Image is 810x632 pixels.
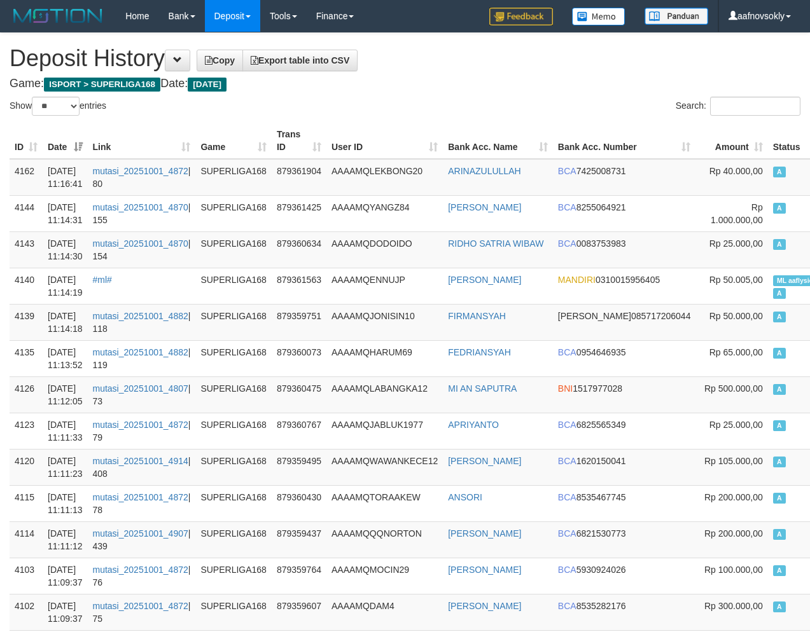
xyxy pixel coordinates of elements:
td: 1620150041 [553,449,696,485]
td: SUPERLIGA168 [195,413,272,449]
a: mutasi_20251001_4807 [93,383,188,394]
span: Rp 25.000,00 [709,420,763,430]
span: Rp 25.000,00 [709,238,763,249]
span: BCA [558,492,576,502]
input: Search: [710,97,800,116]
td: | 118 [88,304,196,340]
td: SUPERLIGA168 [195,485,272,521]
td: 4103 [10,558,43,594]
th: ID: activate to sort column ascending [10,123,43,159]
label: Show entries [10,97,106,116]
td: [DATE] 11:11:12 [43,521,88,558]
span: Approved [773,601,786,612]
a: mutasi_20251001_4907 [93,528,188,539]
span: Approved [773,312,786,322]
span: Copy [205,55,235,65]
td: SUPERLIGA168 [195,449,272,485]
td: | 439 [88,521,196,558]
td: 0954646935 [553,340,696,376]
a: mutasi_20251001_4872 [93,601,188,611]
span: MANDIRI [558,275,596,285]
td: SUPERLIGA168 [195,159,272,196]
th: Bank Acc. Name: activate to sort column ascending [443,123,553,159]
td: AAAAMQDODOIDO [326,231,443,268]
h1: Deposit History [10,46,800,71]
img: panduan.png [645,8,708,25]
span: Rp 50.005,00 [709,275,763,285]
a: [PERSON_NAME] [448,275,521,285]
td: [DATE] 11:11:13 [43,485,88,521]
td: | 78 [88,485,196,521]
span: Rp 100.000,00 [704,565,763,575]
span: BNI [558,383,573,394]
td: 4114 [10,521,43,558]
span: BCA [558,347,576,357]
td: SUPERLIGA168 [195,558,272,594]
td: 4123 [10,413,43,449]
img: Button%20Memo.svg [572,8,625,25]
td: 4115 [10,485,43,521]
td: SUPERLIGA168 [195,376,272,413]
td: [DATE] 11:11:33 [43,413,88,449]
a: ANSORI [448,492,482,502]
td: 4126 [10,376,43,413]
td: [DATE] 11:14:31 [43,195,88,231]
a: APRIYANTO [448,420,499,430]
td: 0083753983 [553,231,696,268]
td: [DATE] 11:11:23 [43,449,88,485]
a: MI AN SAPUTRA [448,383,517,394]
span: ISPORT > SUPERLIGA168 [44,78,160,92]
td: 879360634 [272,231,326,268]
td: [DATE] 11:14:30 [43,231,88,268]
td: 879359751 [272,304,326,340]
a: #ml# [93,275,112,285]
td: 5930924026 [553,558,696,594]
span: Rp 105.000,00 [704,456,763,466]
td: 4102 [10,594,43,630]
span: BCA [558,166,576,176]
td: 6821530773 [553,521,696,558]
td: 1517977028 [553,376,696,413]
span: [DATE] [188,78,227,92]
td: | 155 [88,195,196,231]
td: 4140 [10,268,43,304]
td: 879359437 [272,521,326,558]
a: mutasi_20251001_4882 [93,347,188,357]
td: [DATE] 11:12:05 [43,376,88,413]
td: [DATE] 11:09:37 [43,558,88,594]
a: Export table into CSV [242,50,358,71]
td: 4120 [10,449,43,485]
td: 8255064921 [553,195,696,231]
td: 4143 [10,231,43,268]
span: Rp 200.000,00 [704,492,763,502]
td: SUPERLIGA168 [195,521,272,558]
span: Approved [773,420,786,431]
span: Approved [773,167,786,177]
span: BCA [558,238,576,249]
th: Bank Acc. Number: activate to sort column ascending [553,123,696,159]
td: 879361563 [272,268,326,304]
a: [PERSON_NAME] [448,456,521,466]
td: 879359764 [272,558,326,594]
td: 085717206044 [553,304,696,340]
td: AAAAMQQQNORTON [326,521,443,558]
a: [PERSON_NAME] [448,601,521,611]
td: 4144 [10,195,43,231]
th: Game: activate to sort column ascending [195,123,272,159]
td: SUPERLIGA168 [195,195,272,231]
td: [DATE] 11:14:18 [43,304,88,340]
span: BCA [558,420,576,430]
label: Search: [676,97,800,116]
td: AAAAMQDAM4 [326,594,443,630]
span: Rp 500.000,00 [704,383,763,394]
span: BCA [558,202,576,212]
td: 7425008731 [553,159,696,196]
td: [DATE] 11:16:41 [43,159,88,196]
td: SUPERLIGA168 [195,268,272,304]
td: 4162 [10,159,43,196]
td: AAAAMQTORAAKEW [326,485,443,521]
a: mutasi_20251001_4870 [93,238,188,249]
span: [PERSON_NAME] [558,311,631,321]
a: mutasi_20251001_4882 [93,311,188,321]
a: Copy [197,50,243,71]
